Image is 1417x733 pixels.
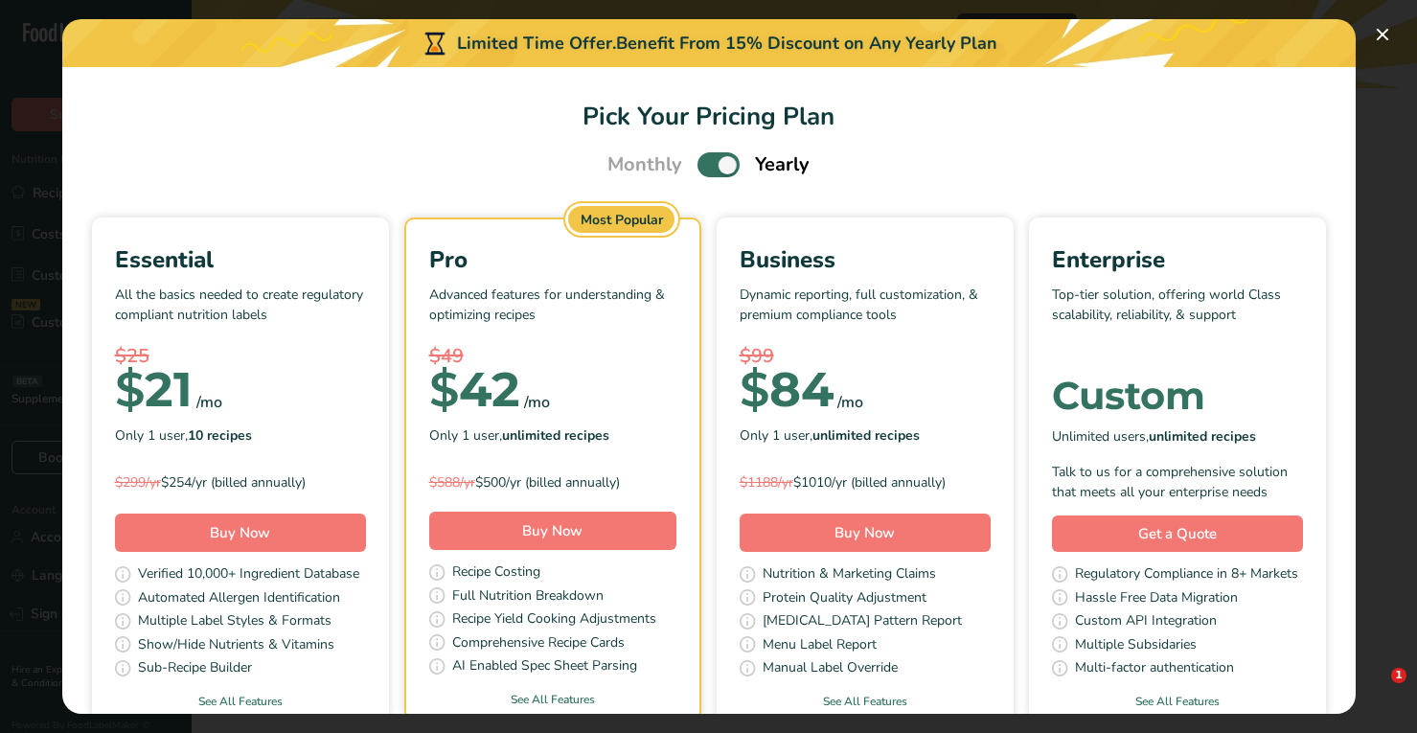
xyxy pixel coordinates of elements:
button: Buy Now [740,514,991,552]
h1: Pick Your Pricing Plan [85,98,1333,135]
span: Sub-Recipe Builder [138,657,252,681]
span: Get a Quote [1138,523,1217,545]
span: Protein Quality Adjustment [763,587,926,611]
span: Multiple Label Styles & Formats [138,610,331,634]
div: Limited Time Offer. [62,19,1356,67]
p: Dynamic reporting, full customization, & premium compliance tools [740,285,991,342]
b: 10 recipes [188,426,252,445]
span: Verified 10,000+ Ingredient Database [138,563,359,587]
span: Recipe Yield Cooking Adjustments [452,608,656,632]
div: 42 [429,371,520,409]
div: $25 [115,342,366,371]
div: /mo [196,391,222,414]
div: $254/yr (billed annually) [115,472,366,492]
span: Manual Label Override [763,657,898,681]
span: Unlimited users, [1052,426,1256,447]
span: Hassle Free Data Migration [1075,587,1238,611]
div: /mo [524,391,550,414]
div: Talk to us for a comprehensive solution that meets all your enterprise needs [1052,462,1303,502]
span: Buy Now [522,521,583,540]
span: Menu Label Report [763,634,877,658]
span: $ [740,360,769,419]
iframe: Intercom live chat [1352,668,1398,714]
a: See All Features [717,693,1014,710]
div: $1010/yr (billed annually) [740,472,991,492]
div: Enterprise [1052,242,1303,277]
p: All the basics needed to create regulatory compliant nutrition labels [115,285,366,342]
div: Most Popular [568,206,675,233]
b: unlimited recipes [502,426,609,445]
div: /mo [837,391,863,414]
span: Custom API Integration [1075,610,1217,634]
span: Monthly [607,150,682,179]
span: Nutrition & Marketing Claims [763,563,936,587]
div: Custom [1052,377,1303,415]
b: unlimited recipes [1149,427,1256,446]
p: Top-tier solution, offering world Class scalability, reliability, & support [1052,285,1303,342]
b: unlimited recipes [812,426,920,445]
span: Comprehensive Recipe Cards [452,632,625,656]
span: Multiple Subsidaries [1075,634,1197,658]
span: Automated Allergen Identification [138,587,340,611]
p: Advanced features for understanding & optimizing recipes [429,285,676,342]
span: Only 1 user, [740,425,920,446]
div: $500/yr (billed annually) [429,472,676,492]
span: Buy Now [834,523,895,542]
span: $588/yr [429,473,475,492]
button: Buy Now [115,514,366,552]
span: $ [115,360,145,419]
div: 84 [740,371,834,409]
div: Pro [429,242,676,277]
a: See All Features [406,691,699,708]
span: Regulatory Compliance in 8+ Markets [1075,563,1298,587]
div: 21 [115,371,193,409]
span: Full Nutrition Breakdown [452,585,604,609]
span: $ [429,360,459,419]
span: AI Enabled Spec Sheet Parsing [452,655,637,679]
div: Business [740,242,991,277]
div: Essential [115,242,366,277]
button: Buy Now [429,512,676,550]
a: See All Features [1029,693,1326,710]
a: Get a Quote [1052,515,1303,553]
span: [MEDICAL_DATA] Pattern Report [763,610,962,634]
span: 1 [1391,668,1406,683]
span: Buy Now [210,523,270,542]
a: See All Features [92,693,389,710]
span: Show/Hide Nutrients & Vitamins [138,634,334,658]
div: $49 [429,342,676,371]
span: $299/yr [115,473,161,492]
div: $99 [740,342,991,371]
span: Yearly [755,150,810,179]
span: Only 1 user, [429,425,609,446]
span: Recipe Costing [452,561,540,585]
span: Multi-factor authentication [1075,657,1234,681]
span: Only 1 user, [115,425,252,446]
div: Benefit From 15% Discount on Any Yearly Plan [616,31,997,57]
span: $1188/yr [740,473,793,492]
